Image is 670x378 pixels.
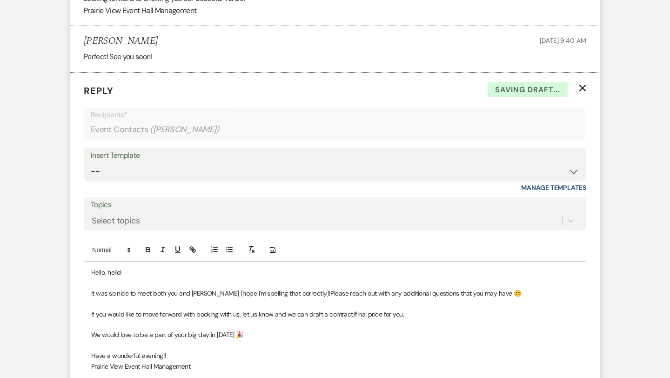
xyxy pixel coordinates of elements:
[91,310,404,318] span: If you would like to move forward with booking with us, let us know and we can draft a contract/f...
[91,331,244,339] span: We would love to be a part of your big day in [DATE] 🎉
[91,267,579,277] p: Hello, hello!
[91,288,579,298] p: It was so nice to meet both you and [PERSON_NAME] (hope I'm spelling that correctly)!
[91,198,579,212] label: Topics
[91,362,190,371] span: Prairie View Event Hall Management
[540,36,586,45] span: [DATE] 9:40 AM
[330,289,521,297] span: Please reach out with any additional questions that you may have 😊
[91,149,579,162] div: Insert Template
[84,5,586,17] p: Prairie View Event Hall Management
[91,109,579,121] p: Recipients*
[150,123,220,136] span: ( [PERSON_NAME] )
[521,183,586,192] a: Manage Templates
[84,35,158,47] h5: [PERSON_NAME]
[91,351,166,360] span: Have a wonderful evening!!
[488,82,568,98] span: Saving draft...
[84,51,586,63] p: Perfect! See you soon!
[84,85,114,97] span: Reply
[92,215,140,227] div: Select topics
[91,121,579,139] div: Event Contacts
